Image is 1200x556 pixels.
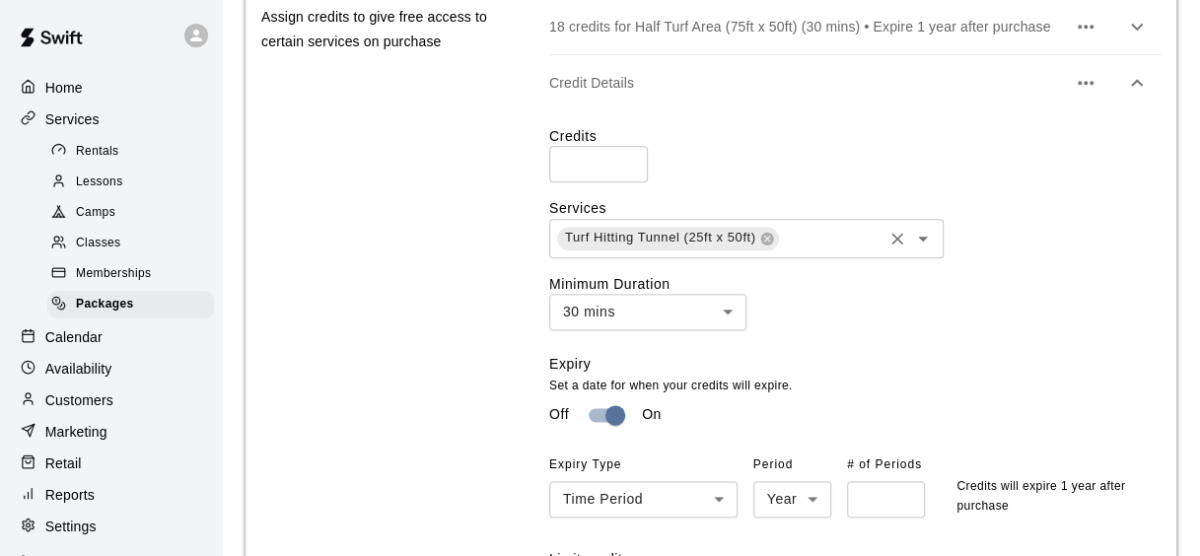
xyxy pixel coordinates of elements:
div: Lessons [47,169,214,196]
p: Off [549,404,569,425]
span: Memberships [76,264,151,284]
p: Assign credits to give free access to certain services on purchase [261,5,495,54]
a: Availability [16,354,206,383]
span: # of Periods [847,450,925,481]
button: Open [909,225,937,252]
p: Credit Details [549,73,1066,93]
div: Packages [47,291,214,318]
a: Camps [47,198,222,229]
span: Camps [76,203,115,223]
span: Turf Hitting Tunnel (25ft x 50ft) [557,228,764,247]
span: Expiry Type [549,450,738,481]
div: Time Period [549,481,738,518]
a: Marketing [16,417,206,447]
a: Classes [47,229,222,259]
p: Marketing [45,422,107,442]
p: Credits will expire 1 year after purchase [956,477,1145,517]
p: Reports [45,485,95,505]
p: Home [45,78,83,98]
span: Rentals [76,142,119,162]
div: Rentals [47,138,214,166]
p: Services [45,109,100,129]
span: Lessons [76,173,123,192]
a: Settings [16,512,206,541]
div: Year [753,481,831,518]
a: Calendar [16,322,206,352]
button: Clear [883,225,911,252]
a: Retail [16,449,206,478]
div: Memberships [47,260,214,288]
p: 18 credits for Half Turf Area (75ft x 50ft) (30 mins) • Expire 1 year after purchase [549,17,1066,36]
a: Customers [16,385,206,415]
div: Credit Details [549,55,1161,110]
span: Classes [76,234,120,253]
span: Period [753,450,819,481]
p: Settings [45,517,97,536]
label: Credits [549,126,1161,146]
p: Retail [45,453,82,473]
p: Calendar [45,327,103,347]
label: Minimum Duration [549,274,1161,294]
label: Expiry [549,356,591,372]
a: Memberships [47,259,222,290]
a: Services [16,104,206,134]
a: Home [16,73,206,103]
a: Packages [47,290,222,320]
p: Customers [45,390,113,410]
a: Reports [16,480,206,510]
a: Rentals [47,136,222,167]
div: Classes [47,230,214,257]
div: Turf Hitting Tunnel (25ft x 50ft) [557,227,780,250]
p: On [642,404,662,425]
label: Services [549,198,1161,218]
p: Set a date for when your credits will expire. [549,377,1145,396]
div: 30 mins [549,294,746,330]
p: Availability [45,359,112,379]
div: Camps [47,199,214,227]
span: Packages [76,295,134,314]
a: Lessons [47,167,222,197]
